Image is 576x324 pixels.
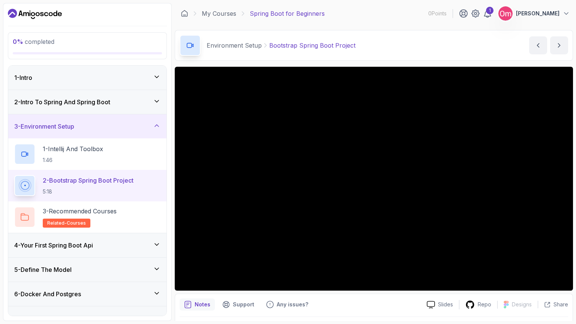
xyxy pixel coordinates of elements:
[14,314,68,323] h3: 7 - Databases Setup
[43,176,133,185] p: 2 - Bootstrap Spring Boot Project
[43,144,103,153] p: 1 - Intellij And Toolbox
[13,38,54,45] span: completed
[550,36,568,54] button: next content
[233,301,254,308] p: Support
[553,301,568,308] p: Share
[498,6,513,21] img: user profile image
[181,10,188,17] a: Dashboard
[207,41,262,50] p: Environment Setup
[202,9,236,18] a: My Courses
[269,41,355,50] p: Bootstrap Spring Boot Project
[8,90,166,114] button: 2-Intro To Spring And Spring Boot
[43,156,103,164] p: 1:46
[218,298,259,310] button: Support button
[538,301,568,308] button: Share
[14,97,110,106] h3: 2 - Intro To Spring And Spring Boot
[175,67,573,291] iframe: 2 - Bootstrap Spring Boot Project
[47,220,86,226] span: related-courses
[529,36,547,54] button: previous content
[14,175,160,196] button: 2-Bootstrap Spring Boot Project5:18
[14,73,32,82] h3: 1 - Intro
[512,301,532,308] p: Designs
[14,122,74,131] h3: 3 - Environment Setup
[14,144,160,165] button: 1-Intellij And Toolbox1:46
[438,301,453,308] p: Slides
[14,289,81,298] h3: 6 - Docker And Postgres
[8,66,166,90] button: 1-Intro
[428,10,447,17] p: 0 Points
[421,301,459,309] a: Slides
[195,301,210,308] p: Notes
[8,8,62,20] a: Dashboard
[8,282,166,306] button: 6-Docker And Postgres
[43,207,117,216] p: 3 - Recommended Courses
[478,301,491,308] p: Repo
[8,233,166,257] button: 4-Your First Spring Boot Api
[486,7,493,14] div: 1
[250,9,325,18] p: Spring Boot for Beginners
[14,207,160,228] button: 3-Recommended Coursesrelated-courses
[13,38,23,45] span: 0 %
[8,114,166,138] button: 3-Environment Setup
[43,188,133,195] p: 5:18
[262,298,313,310] button: Feedback button
[14,265,72,274] h3: 5 - Define The Model
[277,301,308,308] p: Any issues?
[498,6,570,21] button: user profile image[PERSON_NAME]
[516,10,559,17] p: [PERSON_NAME]
[483,9,492,18] a: 1
[459,300,497,309] a: Repo
[14,241,93,250] h3: 4 - Your First Spring Boot Api
[8,258,166,282] button: 5-Define The Model
[180,298,215,310] button: notes button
